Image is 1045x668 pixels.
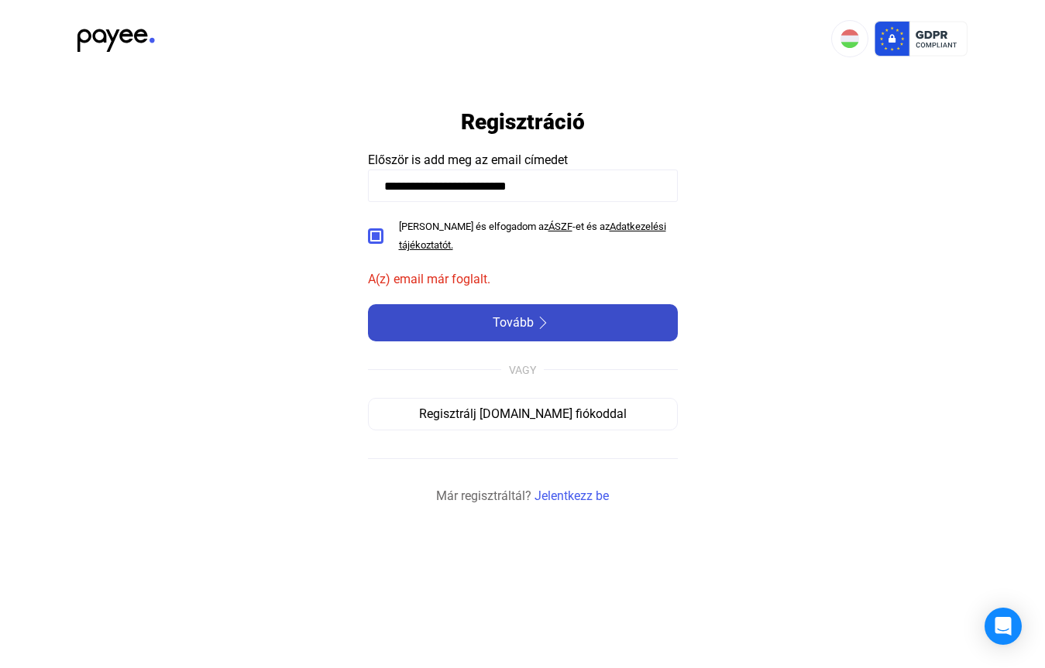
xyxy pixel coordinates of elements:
div: VAGY [509,361,536,379]
span: Tovább [493,313,534,332]
img: HU [840,29,859,48]
span: Már regisztráltál? [436,487,531,505]
img: arrow-right-white [534,317,552,329]
button: Továbbarrow-right-white [368,304,678,341]
div: Regisztrálj [DOMAIN_NAME] fiókoddal [373,405,672,423]
div: Open Intercom Messenger [985,608,1022,645]
button: HU [831,20,868,57]
a: ÁSZF [548,221,572,232]
button: Regisztrálj [DOMAIN_NAME] fiókoddal [368,398,678,430]
img: black-payee-blue-dot.svg [77,20,155,52]
span: Először is add meg az email címedet [368,152,568,167]
mat-error: A(z) email már foglalt. [368,270,678,289]
h1: Regisztráció [461,108,585,135]
span: [PERSON_NAME] és elfogadom az [399,221,548,232]
span: -et és az [572,221,610,232]
img: gdpr [875,20,968,57]
a: Jelentkezz be [535,487,609,505]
